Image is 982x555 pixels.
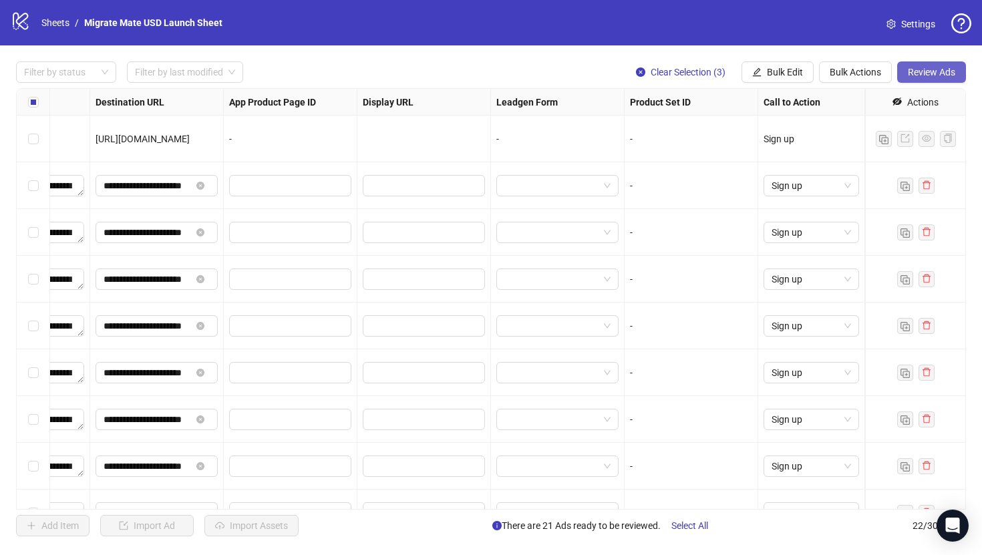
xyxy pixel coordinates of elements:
span: 22 / 300 items [913,518,966,533]
button: Duplicate [897,505,913,521]
div: Resize Call to Action column [861,89,864,115]
div: Select row 4 [17,256,50,303]
div: Resize Display URL column [487,89,490,115]
span: Clear Selection (3) [651,67,725,77]
div: Select row 1 [17,116,50,162]
div: Select row 2 [17,162,50,209]
button: Duplicate [897,411,913,427]
span: Sign up [772,176,851,196]
div: Resize Destination URL column [220,89,223,115]
strong: App Product Page ID [229,95,316,110]
div: Select row 9 [17,490,50,536]
span: question-circle [951,13,971,33]
div: - [630,225,752,240]
button: close-circle [196,275,204,283]
a: Sheets [39,15,72,30]
div: Open Intercom Messenger [937,510,969,542]
button: Duplicate [876,131,892,147]
span: Sign up [772,363,851,383]
span: Bulk Actions [830,67,881,77]
button: Bulk Edit [742,61,814,83]
strong: Product Set ID [630,95,691,110]
button: Import Assets [204,515,299,536]
button: Duplicate [897,178,913,194]
div: - [630,506,752,520]
span: Select All [671,520,708,531]
div: - [630,272,752,287]
button: Review Ads [897,61,966,83]
span: Sign up [772,222,851,242]
div: - [630,178,752,193]
span: eye-invisible [892,97,902,106]
button: Clear Selection (3) [625,61,736,83]
span: There are 21 Ads ready to be reviewed. [492,515,719,536]
button: close-circle [196,462,204,470]
button: Import Ad [100,515,194,536]
div: Select row 8 [17,443,50,490]
button: Duplicate [897,365,913,381]
button: Duplicate [897,458,913,474]
strong: Destination URL [96,95,164,110]
button: close-circle [196,322,204,330]
div: Actions [907,95,939,110]
a: Migrate Mate USD Launch Sheet [81,15,225,30]
span: eye [922,134,931,143]
div: - [630,459,752,474]
button: close-circle [196,509,204,517]
span: Settings [901,17,935,31]
strong: Leadgen Form [496,95,558,110]
div: - [496,132,619,146]
span: info-circle [492,521,502,530]
button: Add Item [16,515,90,536]
div: Resize Leadgen Form column [621,89,624,115]
span: Sign up [772,503,851,523]
span: Review Ads [908,67,955,77]
div: Resize Product Set ID column [754,89,758,115]
span: Sign up [772,269,851,289]
span: Sign up [772,456,851,476]
button: close-circle [196,182,204,190]
button: Duplicate [897,224,913,240]
strong: Call to Action [764,95,820,110]
button: Duplicate [897,318,913,334]
span: Sign up [764,134,794,144]
div: Select row 6 [17,349,50,396]
button: close-circle [196,415,204,423]
span: setting [886,19,896,29]
span: export [901,134,910,143]
li: / [75,15,79,30]
div: Select row 7 [17,396,50,443]
button: close-circle [196,369,204,377]
span: - [229,134,232,144]
div: Select all rows [17,89,50,116]
div: Resize App Product Page ID column [353,89,357,115]
div: - [630,365,752,380]
button: close-circle [196,228,204,236]
a: Settings [876,13,946,35]
span: close-circle [636,67,645,77]
button: Select All [661,515,719,536]
span: Bulk Edit [767,67,803,77]
strong: Display URL [363,95,414,110]
button: Bulk Actions [819,61,892,83]
div: - [630,319,752,333]
div: Resize Descriptions column [86,89,90,115]
div: Select row 3 [17,209,50,256]
span: Sign up [772,409,851,429]
span: [URL][DOMAIN_NAME] [96,134,190,144]
div: - [630,412,752,427]
div: Select row 5 [17,303,50,349]
button: Duplicate [897,271,913,287]
span: edit [752,67,762,77]
span: Sign up [772,316,851,336]
div: - [630,132,752,146]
